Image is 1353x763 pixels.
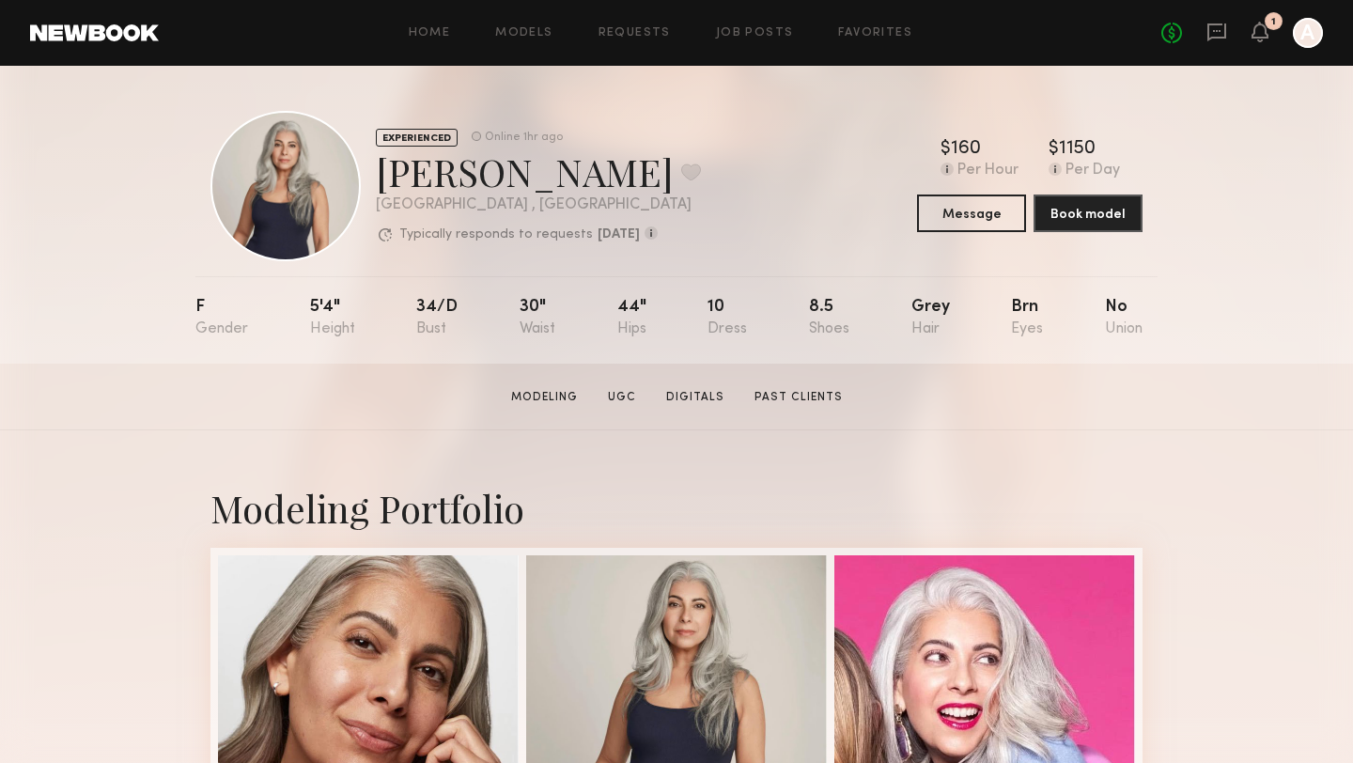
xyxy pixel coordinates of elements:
[1105,299,1143,337] div: No
[598,228,640,241] b: [DATE]
[210,483,1143,533] div: Modeling Portfolio
[1271,17,1276,27] div: 1
[747,389,850,406] a: Past Clients
[951,140,981,159] div: 160
[409,27,451,39] a: Home
[838,27,912,39] a: Favorites
[708,299,747,337] div: 10
[1034,195,1143,232] button: Book model
[599,27,671,39] a: Requests
[376,129,458,147] div: EXPERIENCED
[1065,163,1120,179] div: Per Day
[195,299,248,337] div: F
[716,27,794,39] a: Job Posts
[495,27,552,39] a: Models
[917,195,1026,232] button: Message
[911,299,950,337] div: Grey
[957,163,1019,179] div: Per Hour
[617,299,646,337] div: 44"
[1059,140,1096,159] div: 1150
[416,299,458,337] div: 34/d
[600,389,644,406] a: UGC
[310,299,355,337] div: 5'4"
[485,132,563,144] div: Online 1hr ago
[941,140,951,159] div: $
[376,197,701,213] div: [GEOGRAPHIC_DATA] , [GEOGRAPHIC_DATA]
[659,389,732,406] a: Digitals
[809,299,849,337] div: 8.5
[504,389,585,406] a: Modeling
[520,299,555,337] div: 30"
[1049,140,1059,159] div: $
[1293,18,1323,48] a: A
[399,228,593,241] p: Typically responds to requests
[1011,299,1043,337] div: Brn
[376,147,701,196] div: [PERSON_NAME]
